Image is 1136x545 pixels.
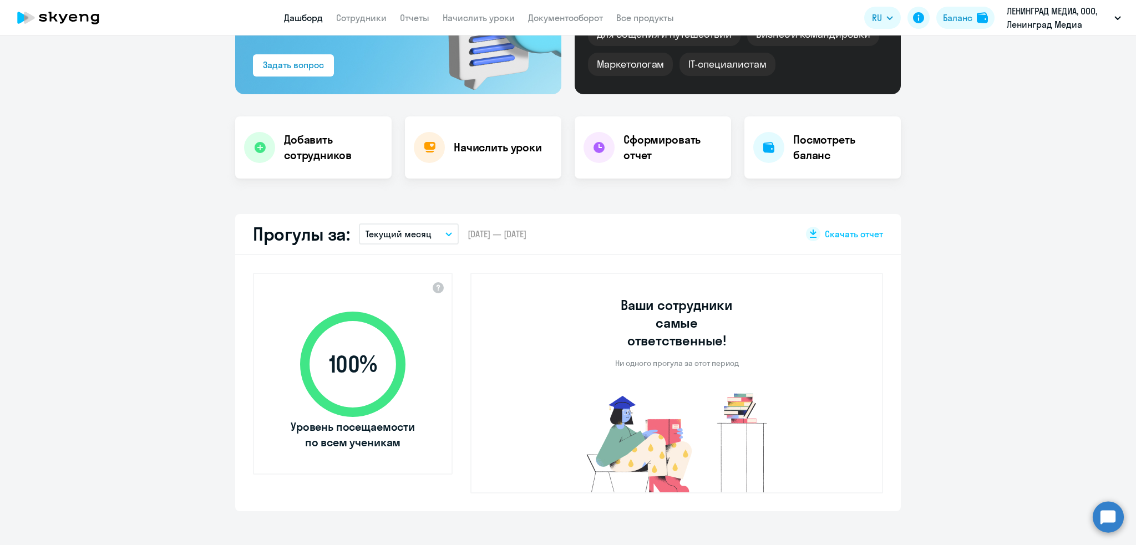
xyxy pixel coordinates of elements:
h2: Прогулы за: [253,223,350,245]
a: Все продукты [616,12,674,23]
a: Дашборд [284,12,323,23]
h4: Посмотреть баланс [793,132,892,163]
span: RU [872,11,882,24]
p: ЛЕНИНГРАД МЕДИА, ООО, Ленинград Медиа [1007,4,1110,31]
img: balance [977,12,988,23]
span: Скачать отчет [825,228,883,240]
span: [DATE] — [DATE] [468,228,526,240]
h4: Начислить уроки [454,140,542,155]
div: IT-специалистам [679,53,775,76]
a: Документооборот [528,12,603,23]
div: Баланс [943,11,972,24]
a: Начислить уроки [443,12,515,23]
span: 100 % [289,351,417,378]
a: Отчеты [400,12,429,23]
h4: Добавить сотрудников [284,132,383,163]
p: Ни одного прогула за этот период [615,358,739,368]
button: RU [864,7,901,29]
div: Маркетологам [588,53,673,76]
h3: Ваши сотрудники самые ответственные! [606,296,748,349]
button: Задать вопрос [253,54,334,77]
div: Задать вопрос [263,58,324,72]
button: Балансbalance [936,7,995,29]
h4: Сформировать отчет [623,132,722,163]
img: no-truants [566,390,788,492]
span: Уровень посещаемости по всем ученикам [289,419,417,450]
button: ЛЕНИНГРАД МЕДИА, ООО, Ленинград Медиа [1001,4,1127,31]
a: Сотрудники [336,12,387,23]
p: Текущий месяц [366,227,432,241]
button: Текущий месяц [359,223,459,245]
